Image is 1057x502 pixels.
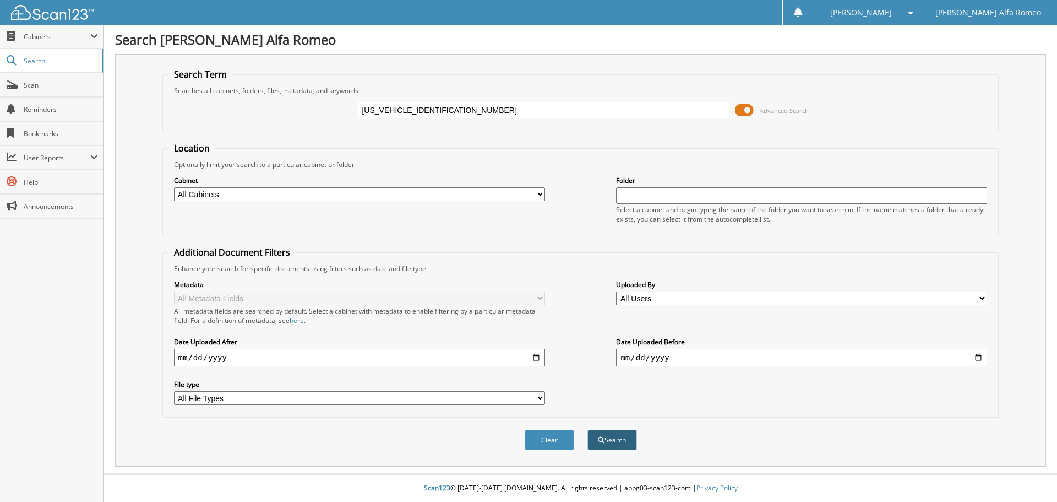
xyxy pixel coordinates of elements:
span: User Reports [24,153,90,163]
span: Bookmarks [24,129,98,138]
input: start [174,349,545,366]
h1: Search [PERSON_NAME] Alfa Romeo [115,30,1046,48]
div: All metadata fields are searched by default. Select a cabinet with metadata to enable filtering b... [174,306,545,325]
label: File type [174,380,545,389]
div: Optionally limit your search to a particular cabinet or folder [168,160,993,169]
button: Search [587,430,637,450]
label: Cabinet [174,176,545,185]
span: Advanced Search [760,106,809,115]
div: © [DATE]-[DATE] [DOMAIN_NAME]. All rights reserved | appg03-scan123-com | [104,475,1057,502]
input: end [616,349,987,366]
div: Select a cabinet and begin typing the name of the folder you want to search in. If the name match... [616,205,987,224]
div: Searches all cabinets, folders, files, metadata, and keywords [168,86,993,95]
label: Metadata [174,280,545,289]
a: Privacy Policy [696,483,738,493]
span: [PERSON_NAME] [830,9,892,16]
span: Cabinets [24,32,90,41]
span: Scan123 [424,483,450,493]
a: here [290,316,304,325]
label: Date Uploaded Before [616,337,987,347]
span: [PERSON_NAME] Alfa Romeo [935,9,1041,16]
span: Reminders [24,105,98,114]
span: Help [24,177,98,187]
label: Folder [616,176,987,185]
legend: Location [168,142,215,154]
img: scan123-logo-white.svg [11,5,94,20]
legend: Search Term [168,68,232,80]
span: Search [24,56,96,66]
legend: Additional Document Filters [168,246,296,258]
div: Enhance your search for specific documents using filters such as date and file type. [168,264,993,273]
label: Date Uploaded After [174,337,545,347]
span: Announcements [24,202,98,211]
label: Uploaded By [616,280,987,289]
iframe: Chat Widget [1002,449,1057,502]
button: Clear [525,430,574,450]
span: Scan [24,80,98,90]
